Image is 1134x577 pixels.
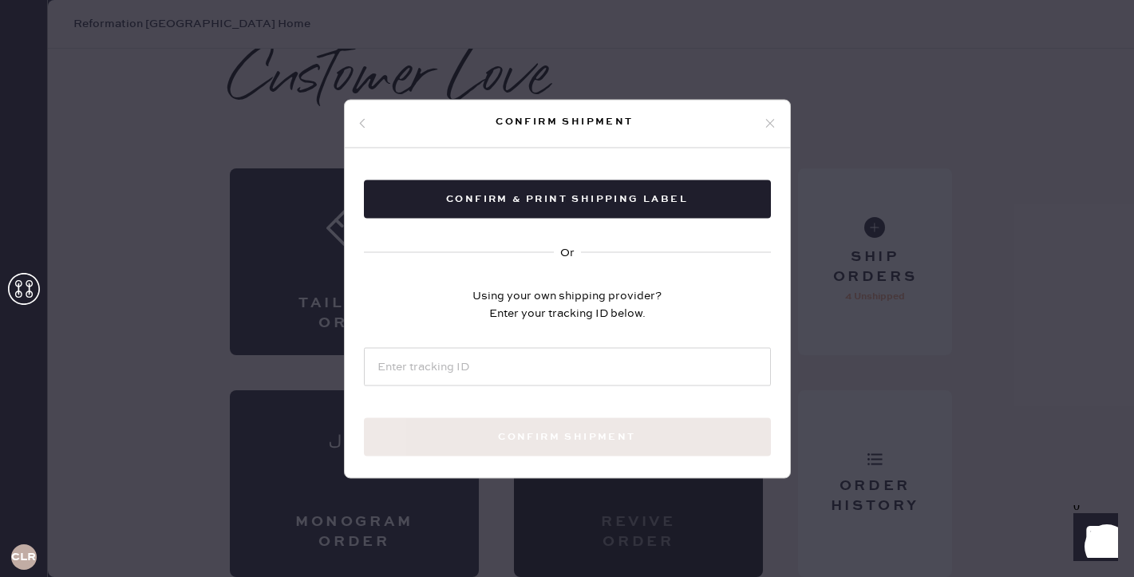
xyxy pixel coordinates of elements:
[364,417,771,456] button: Confirm shipment
[472,287,662,322] div: Using your own shipping provider? Enter your tracking ID below.
[560,243,575,261] div: Or
[367,113,763,132] div: Confirm shipment
[11,551,36,563] h3: CLR
[364,347,771,385] input: Enter tracking ID
[364,180,771,218] button: Confirm & Print shipping label
[1058,505,1127,574] iframe: Front Chat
